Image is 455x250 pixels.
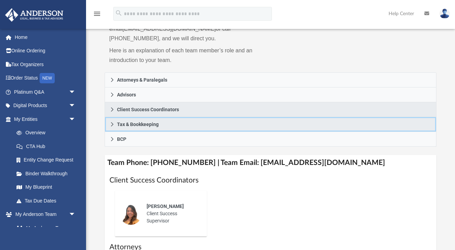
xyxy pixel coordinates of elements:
a: [EMAIL_ADDRESS][DOMAIN_NAME] [123,26,216,32]
a: My Blueprint [10,180,83,194]
a: Binder Walkthrough [10,167,86,180]
span: [PERSON_NAME] [147,204,184,209]
a: Tax & Bookkeeping [105,117,437,132]
a: Home [5,30,86,44]
span: Advisors [117,92,136,97]
span: Attorneys & Paralegals [117,77,167,82]
a: Tax Due Dates [10,194,86,208]
a: My Anderson Teamarrow_drop_down [5,208,83,221]
h1: Client Success Coordinators [109,175,432,185]
div: Client Success Supervisor [142,198,202,229]
a: Order StatusNEW [5,71,86,85]
a: Platinum Q&Aarrow_drop_down [5,85,86,99]
span: BCP [117,137,126,142]
a: My Entitiesarrow_drop_down [5,112,86,126]
span: arrow_drop_down [69,85,83,99]
h4: Team Phone: [PHONE_NUMBER] | Team Email: [EMAIL_ADDRESS][DOMAIN_NAME] [105,155,437,170]
a: Client Success Coordinators [105,102,437,117]
span: arrow_drop_down [69,208,83,222]
a: Online Ordering [5,44,86,58]
a: Attorneys & Paralegals [105,72,437,87]
a: BCP [105,132,437,147]
a: Digital Productsarrow_drop_down [5,99,86,113]
div: NEW [40,73,55,83]
span: Client Success Coordinators [117,107,179,112]
a: Overview [10,126,86,140]
a: Tax Organizers [5,58,86,71]
i: search [115,9,123,17]
span: arrow_drop_down [69,99,83,113]
span: arrow_drop_down [69,112,83,126]
i: menu [93,10,101,18]
a: CTA Hub [10,139,86,153]
span: Tax & Bookkeeping [117,122,159,127]
a: menu [93,13,101,18]
img: Anderson Advisors Platinum Portal [3,8,65,22]
a: Entity Change Request [10,153,86,167]
img: thumbnail [120,203,142,225]
p: Here is an explanation of each team member’s role and an introduction to your team. [109,46,266,65]
img: User Pic [440,9,450,19]
a: My Anderson Team [10,221,79,235]
a: Advisors [105,87,437,102]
